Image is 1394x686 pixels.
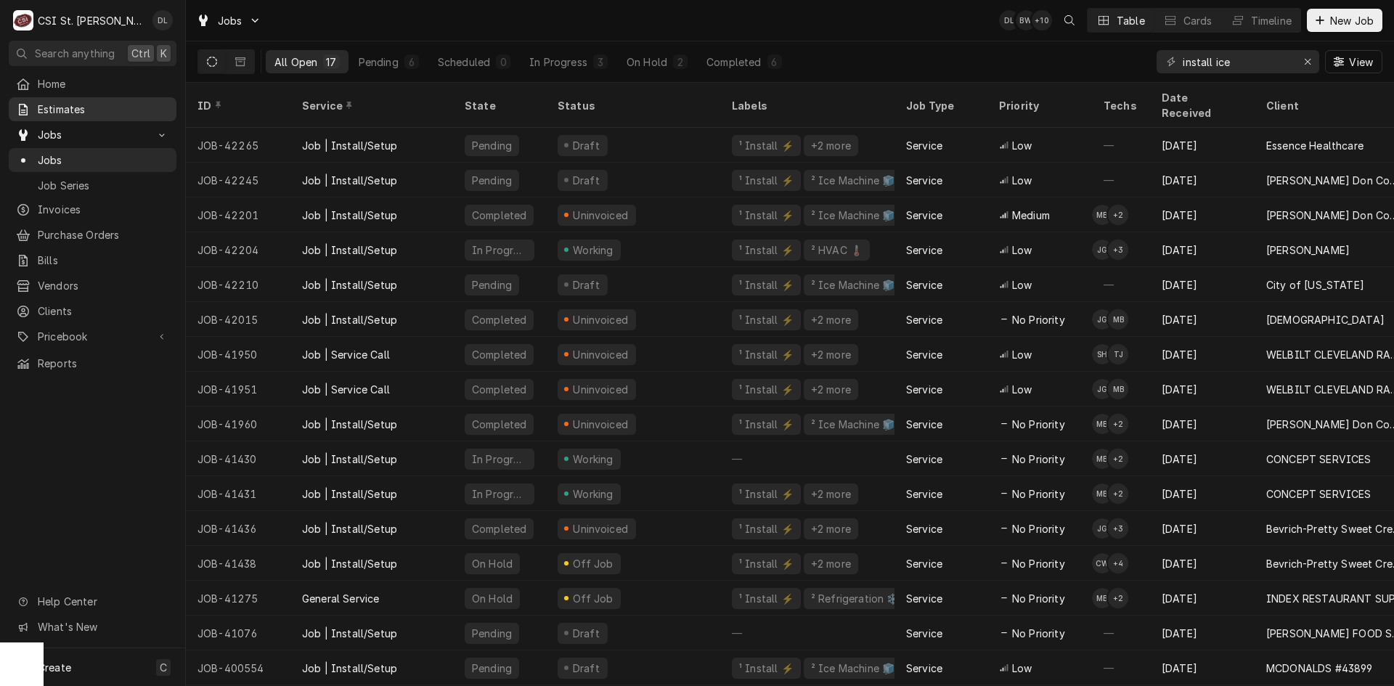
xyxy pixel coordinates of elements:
div: Service [906,417,942,432]
div: Draft [571,626,602,641]
div: Job | Install/Setup [302,556,397,571]
div: Pending [470,277,513,293]
button: Open search [1058,9,1081,32]
div: JOB-41430 [186,441,290,476]
span: What's New [38,619,168,634]
span: Low [1012,347,1032,362]
div: Job | Install/Setup [302,486,397,502]
div: Job | Install/Setup [302,312,397,327]
div: ¹ Install ⚡️ [738,382,795,397]
div: [DATE] [1150,128,1255,163]
div: [DATE] [1150,197,1255,232]
div: — [1092,163,1150,197]
span: No Priority [1012,417,1065,432]
a: Go to Pricebook [9,324,176,348]
input: Keyword search [1183,50,1292,73]
div: — [1092,267,1150,302]
div: [DATE] [1150,232,1255,267]
span: Low [1012,138,1032,153]
div: +2 more [810,521,852,536]
div: Job | Install/Setup [302,626,397,641]
div: Job | Service Call [302,382,390,397]
span: No Priority [1012,452,1065,467]
span: Reports [38,356,169,371]
div: City of [US_STATE] [1266,277,1364,293]
div: [DATE] [1150,581,1255,616]
span: Invoices [38,202,169,217]
div: Jeff George's Avatar [1092,379,1112,399]
div: JOB-41076 [186,616,290,650]
div: Service [906,242,942,258]
div: MB [1092,414,1112,434]
div: Completed [470,208,528,223]
a: Reports [9,351,176,375]
div: Job Type [906,98,976,113]
span: Help Center [38,594,168,609]
div: ¹ Install ⚡️ [738,173,795,188]
div: Service [906,591,942,606]
div: Job | Service Call [302,347,390,362]
div: On Hold [470,556,514,571]
div: + 2 [1108,483,1128,504]
div: — [720,616,894,650]
div: ¹ Install ⚡️ [738,242,795,258]
span: Clients [38,303,169,319]
div: DL [999,10,1019,30]
div: ¹ Install ⚡️ [738,486,795,502]
div: Brad Wicks's Avatar [1016,10,1036,30]
div: General Service [302,591,379,606]
div: + 3 [1108,518,1128,539]
div: +2 more [810,347,852,362]
div: JOB-42204 [186,232,290,267]
div: — [1092,128,1150,163]
div: In Progress [470,486,529,502]
div: 6 [407,54,416,70]
div: JOB-41950 [186,337,290,372]
div: Mike Barnett's Avatar [1108,379,1128,399]
div: ¹ Install ⚡️ [738,417,795,432]
div: ² Ice Machine 🧊 [810,661,896,676]
div: Service [906,626,942,641]
button: View [1325,50,1382,73]
div: +2 more [810,486,852,502]
div: Scheduled [438,54,490,70]
div: Mike Barnett's Avatar [1108,309,1128,330]
div: Service [906,486,942,502]
span: No Priority [1012,591,1065,606]
div: ² Ice Machine 🧊 [810,417,896,432]
div: — [1092,650,1150,685]
a: Go to Jobs [190,9,267,33]
span: Ctrl [131,46,150,61]
span: Pricebook [38,329,147,344]
div: Completed [706,54,761,70]
div: Jeff George's Avatar [1092,240,1112,260]
div: Service [906,521,942,536]
div: + 2 [1108,414,1128,434]
div: +2 more [810,312,852,327]
div: MB [1092,449,1112,469]
div: [DATE] [1150,302,1255,337]
div: ¹ Install ⚡️ [738,556,795,571]
div: Job | Install/Setup [302,138,397,153]
span: C [160,660,167,675]
div: Service [906,173,942,188]
div: C [13,10,33,30]
div: Mike Barnett's Avatar [1092,483,1112,504]
div: — [720,441,894,476]
span: No Priority [1012,626,1065,641]
div: Job | Install/Setup [302,521,397,536]
span: K [160,46,167,61]
a: Job Series [9,173,176,197]
span: Jobs [38,152,169,168]
div: CSI St. Louis's Avatar [13,10,33,30]
span: New Job [1327,13,1377,28]
div: Job | Install/Setup [302,452,397,467]
div: JOB-42245 [186,163,290,197]
div: JG [1092,240,1112,260]
div: MCDONALDS #43899 [1266,661,1373,676]
div: + 4 [1108,553,1128,573]
div: 0 [499,54,508,70]
div: Uninvoiced [571,521,630,536]
div: JG [1092,518,1112,539]
div: Priority [999,98,1077,113]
